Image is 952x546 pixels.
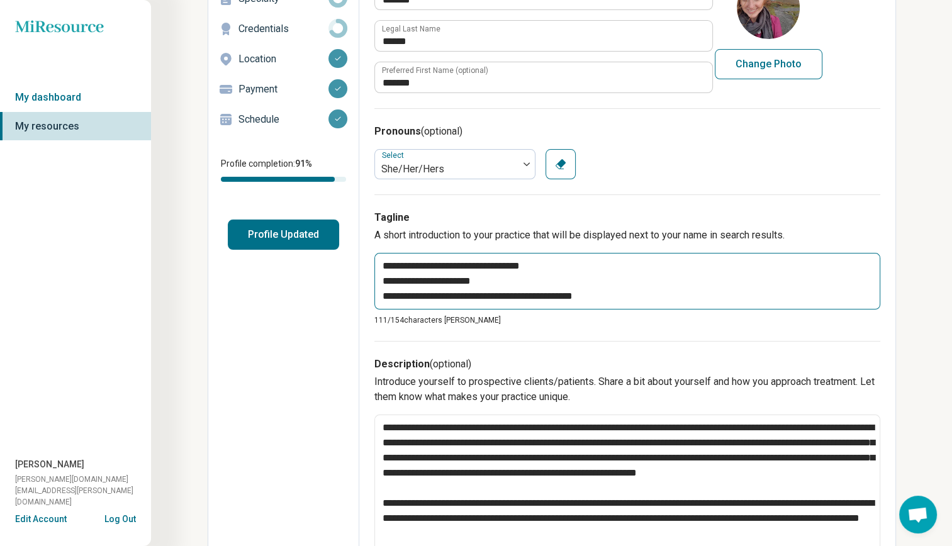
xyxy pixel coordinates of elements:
[228,220,339,250] button: Profile Updated
[374,124,880,139] h3: Pronouns
[208,14,359,44] a: Credentials
[104,513,136,523] button: Log Out
[374,374,880,404] p: Introduce yourself to prospective clients/patients. Share a bit about yourself and how you approa...
[374,357,880,372] h3: Description
[374,315,880,326] p: 111/ 154 characters [PERSON_NAME]
[15,474,151,508] span: [PERSON_NAME][DOMAIN_NAME][EMAIL_ADDRESS][PERSON_NAME][DOMAIN_NAME]
[374,210,880,225] h3: Tagline
[238,82,328,97] p: Payment
[382,67,488,74] label: Preferred First Name (optional)
[238,52,328,67] p: Location
[899,496,937,533] div: Open chat
[208,44,359,74] a: Location
[208,150,359,189] div: Profile completion:
[15,513,67,526] button: Edit Account
[430,358,471,370] span: (optional)
[374,228,880,243] p: A short introduction to your practice that will be displayed next to your name in search results.
[208,104,359,135] a: Schedule
[238,21,328,36] p: Credentials
[382,151,406,160] label: Select
[382,25,440,33] label: Legal Last Name
[421,125,462,137] span: (optional)
[295,159,312,169] span: 91 %
[221,177,346,182] div: Profile completion
[381,162,512,177] div: She/Her/Hers
[715,49,822,79] button: Change Photo
[238,112,328,127] p: Schedule
[208,74,359,104] a: Payment
[15,458,84,471] span: [PERSON_NAME]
